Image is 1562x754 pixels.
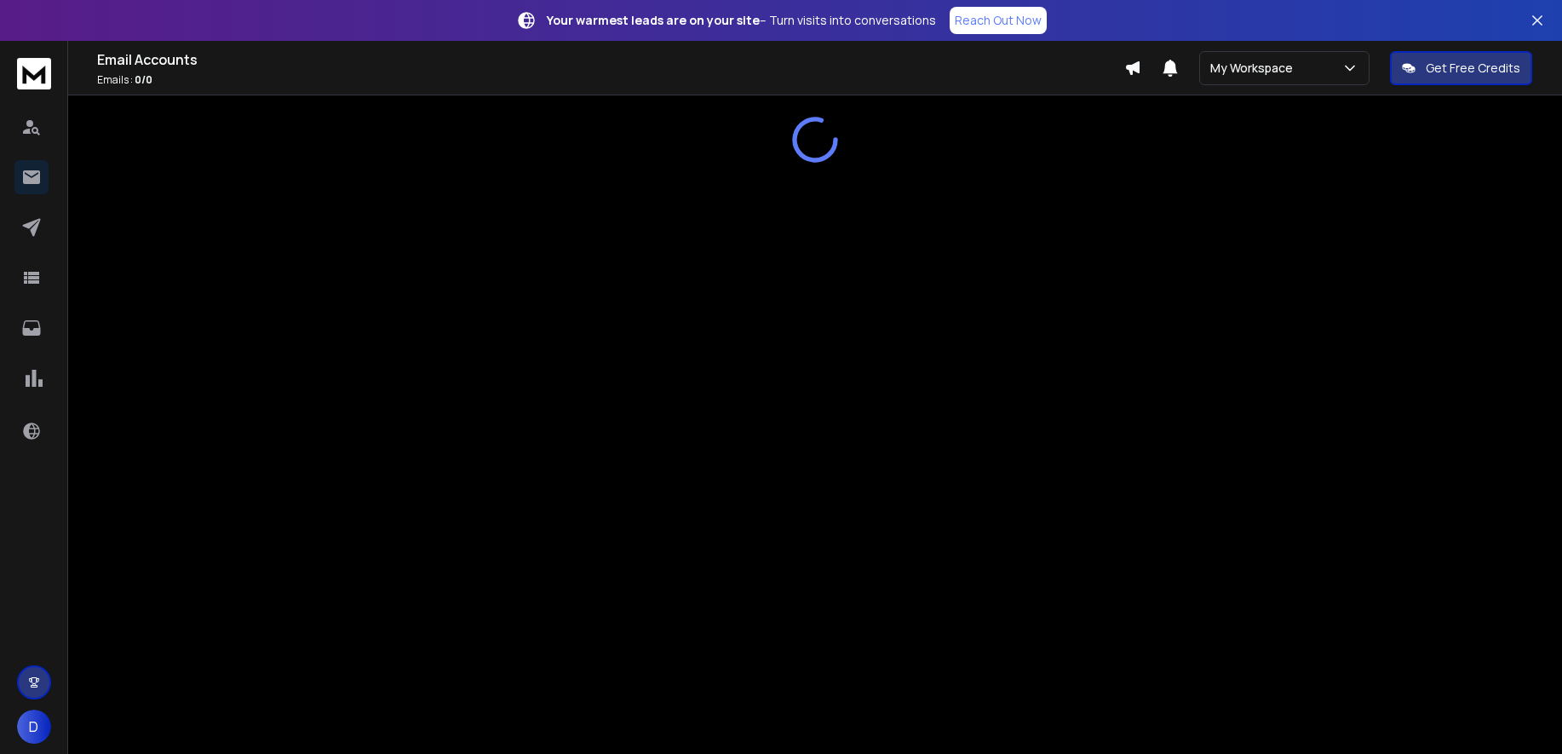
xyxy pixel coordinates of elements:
p: Emails : [97,73,1124,87]
p: My Workspace [1210,60,1300,77]
p: – Turn visits into conversations [547,12,936,29]
h1: Email Accounts [97,49,1124,70]
button: D [17,710,51,744]
p: Get Free Credits [1426,60,1520,77]
strong: Your warmest leads are on your site [547,12,760,28]
a: Reach Out Now [950,7,1047,34]
p: Reach Out Now [955,12,1042,29]
img: logo [17,58,51,89]
button: Get Free Credits [1390,51,1532,85]
span: 0 / 0 [135,72,152,87]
